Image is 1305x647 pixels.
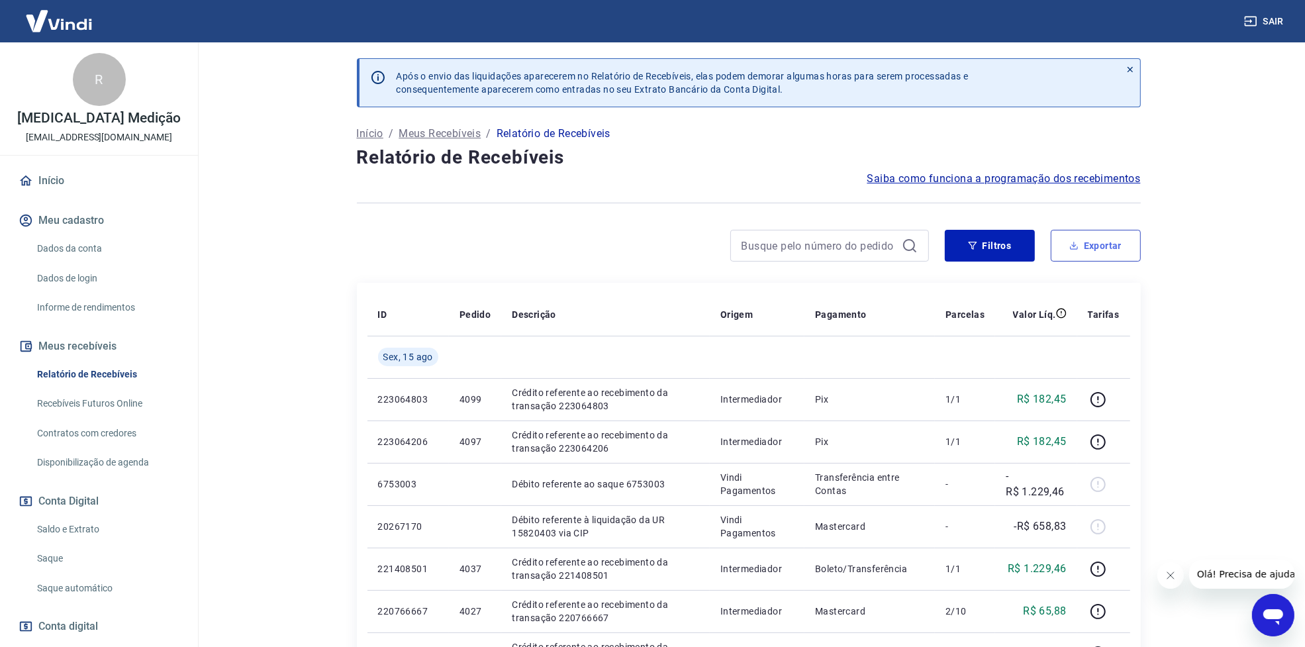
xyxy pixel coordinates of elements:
p: Crédito referente ao recebimento da transação 220766667 [512,598,699,624]
p: R$ 182,45 [1017,434,1067,450]
p: Transferência entre Contas [815,471,924,497]
button: Meus recebíveis [16,332,182,361]
p: Origem [720,308,753,321]
a: Dados de login [32,265,182,292]
div: R [73,53,126,106]
p: [EMAIL_ADDRESS][DOMAIN_NAME] [26,130,172,144]
p: Crédito referente ao recebimento da transação 223064206 [512,428,699,455]
p: Parcelas [945,308,985,321]
input: Busque pelo número do pedido [742,236,896,256]
p: Débito referente à liquidação da UR 15820403 via CIP [512,513,699,540]
p: 2/10 [945,605,985,618]
p: R$ 65,88 [1023,603,1066,619]
button: Filtros [945,230,1035,262]
p: 221408501 [378,562,438,575]
a: Saque [32,545,182,572]
a: Início [357,126,383,142]
button: Meu cadastro [16,206,182,235]
h4: Relatório de Recebíveis [357,144,1141,171]
a: Meus Recebíveis [399,126,481,142]
p: Pagamento [815,308,867,321]
p: Tarifas [1088,308,1120,321]
p: 223064803 [378,393,438,406]
p: 1/1 [945,393,985,406]
a: Informe de rendimentos [32,294,182,321]
p: Vindi Pagamentos [720,513,794,540]
p: / [389,126,393,142]
p: Valor Líq. [1013,308,1056,321]
img: Vindi [16,1,102,41]
p: Pedido [459,308,491,321]
p: Débito referente ao saque 6753003 [512,477,699,491]
p: 4097 [459,435,491,448]
p: / [486,126,491,142]
a: Dados da conta [32,235,182,262]
span: Olá! Precisa de ajuda? [8,9,111,20]
button: Conta Digital [16,487,182,516]
p: 4099 [459,393,491,406]
p: Intermediador [720,562,794,575]
p: Após o envio das liquidações aparecerem no Relatório de Recebíveis, elas podem demorar algumas ho... [397,70,969,96]
p: Mastercard [815,520,924,533]
p: [MEDICAL_DATA] Medição [17,111,181,125]
p: 4027 [459,605,491,618]
p: Crédito referente ao recebimento da transação 221408501 [512,556,699,582]
p: R$ 182,45 [1017,391,1067,407]
p: 4037 [459,562,491,575]
p: 20267170 [378,520,438,533]
p: 223064206 [378,435,438,448]
a: Relatório de Recebíveis [32,361,182,388]
iframe: Botão para abrir a janela de mensagens [1252,594,1294,636]
p: -R$ 658,83 [1014,519,1067,534]
p: R$ 1.229,46 [1008,561,1066,577]
a: Saiba como funciona a programação dos recebimentos [867,171,1141,187]
a: Disponibilização de agenda [32,449,182,476]
p: Intermediador [720,605,794,618]
a: Conta digital [16,612,182,641]
p: 6753003 [378,477,438,491]
p: 1/1 [945,562,985,575]
p: Descrição [512,308,556,321]
p: Intermediador [720,435,794,448]
p: - [945,520,985,533]
a: Saldo e Extrato [32,516,182,543]
p: -R$ 1.229,46 [1006,468,1066,500]
a: Saque automático [32,575,182,602]
p: ID [378,308,387,321]
p: Mastercard [815,605,924,618]
button: Sair [1241,9,1289,34]
a: Recebíveis Futuros Online [32,390,182,417]
p: Pix [815,393,924,406]
span: Sex, 15 ago [383,350,433,364]
button: Exportar [1051,230,1141,262]
p: Pix [815,435,924,448]
p: Crédito referente ao recebimento da transação 223064803 [512,386,699,413]
a: Contratos com credores [32,420,182,447]
span: Conta digital [38,617,98,636]
a: Início [16,166,182,195]
p: - [945,477,985,491]
p: Boleto/Transferência [815,562,924,575]
p: 220766667 [378,605,438,618]
iframe: Fechar mensagem [1157,562,1184,589]
p: 1/1 [945,435,985,448]
p: Intermediador [720,393,794,406]
iframe: Mensagem da empresa [1189,560,1294,589]
p: Relatório de Recebíveis [497,126,610,142]
p: Vindi Pagamentos [720,471,794,497]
